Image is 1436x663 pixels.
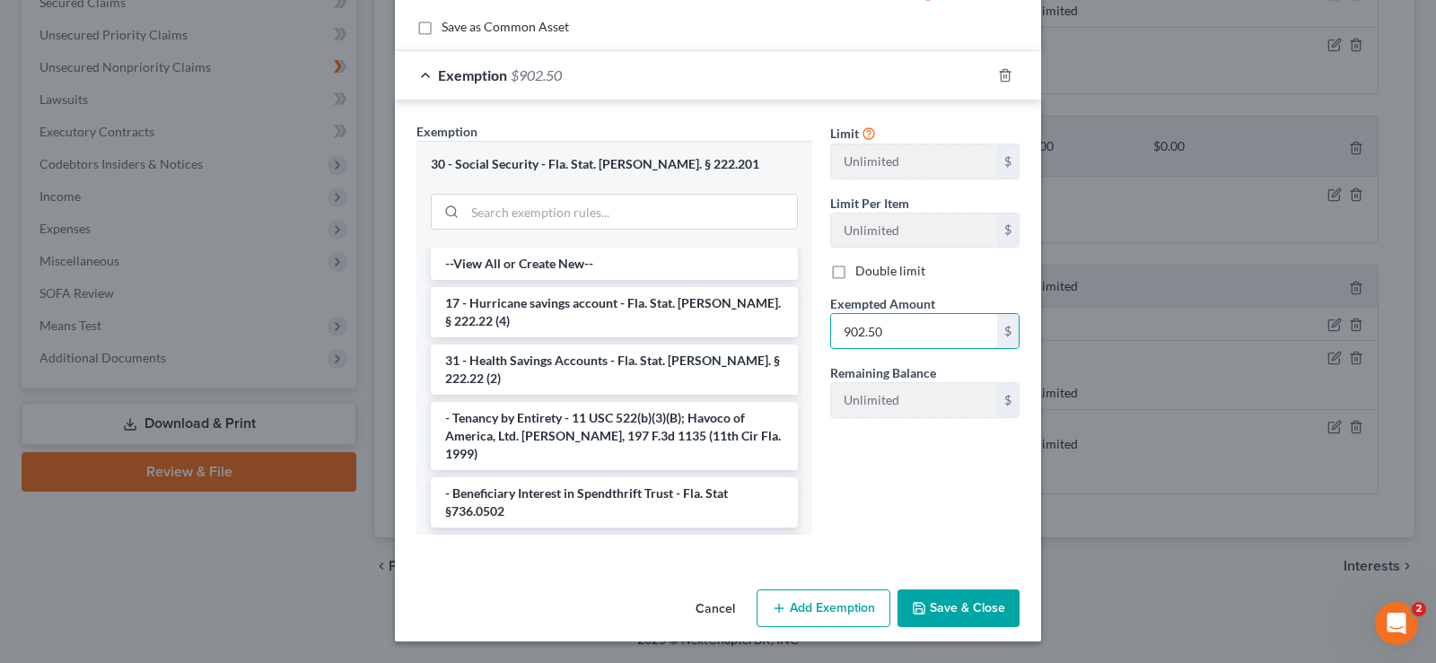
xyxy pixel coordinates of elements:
[431,287,798,337] li: 17 - Hurricane savings account - Fla. Stat. [PERSON_NAME]. § 222.22 (4)
[416,124,477,139] span: Exemption
[997,314,1019,348] div: $
[431,477,798,528] li: - Beneficiary Interest in Spendthrift Trust - Fla. Stat §736.0502
[1375,602,1418,645] iframe: Intercom live chat
[757,589,890,627] button: Add Exemption
[855,262,925,280] label: Double limit
[438,66,507,83] span: Exemption
[997,214,1019,248] div: $
[830,363,936,382] label: Remaining Balance
[681,591,749,627] button: Cancel
[511,66,562,83] span: $902.50
[831,144,997,179] input: --
[431,156,798,173] div: 30 - Social Security - Fla. Stat. [PERSON_NAME]. § 222.201
[830,126,859,141] span: Limit
[830,194,909,213] label: Limit Per Item
[831,214,997,248] input: --
[831,314,997,348] input: 0.00
[431,248,798,280] li: --View All or Create New--
[1412,602,1426,616] span: 2
[997,383,1019,417] div: $
[830,296,935,311] span: Exempted Amount
[465,195,797,229] input: Search exemption rules...
[442,18,569,36] label: Save as Common Asset
[431,402,798,470] li: - Tenancy by Entirety - 11 USC 522(b)(3)(B); Havoco of America, Ltd. [PERSON_NAME], 197 F.3d 1135...
[831,383,997,417] input: --
[431,345,798,395] li: 31 - Health Savings Accounts - Fla. Stat. [PERSON_NAME]. § 222.22 (2)
[997,144,1019,179] div: $
[897,589,1020,627] button: Save & Close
